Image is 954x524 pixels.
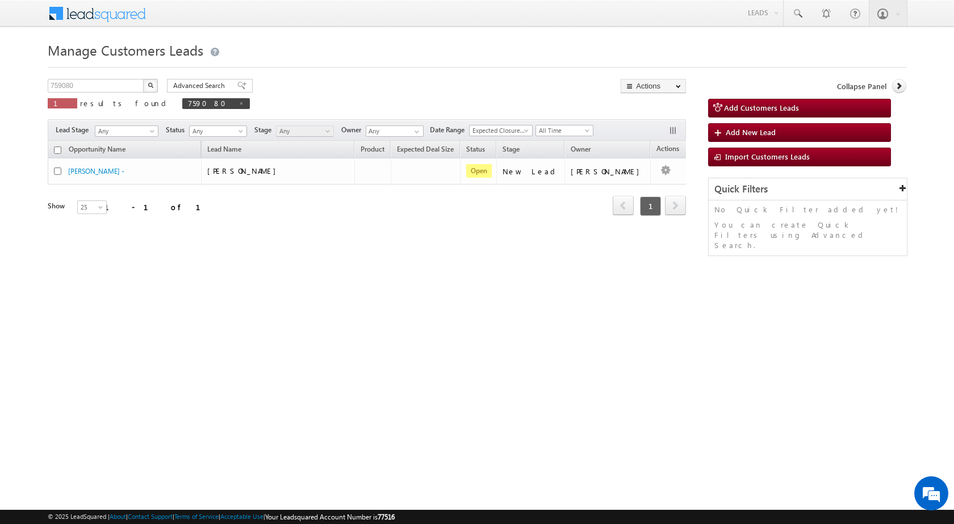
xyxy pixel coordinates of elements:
[724,103,799,112] span: Add Customers Leads
[391,143,459,158] a: Expected Deal Size
[56,125,93,135] span: Lead Stage
[48,41,203,59] span: Manage Customers Leads
[341,125,366,135] span: Owner
[128,513,173,520] a: Contact Support
[148,82,153,88] img: Search
[725,152,810,161] span: Import Customers Leads
[361,145,384,153] span: Product
[254,125,276,135] span: Stage
[408,126,422,137] a: Show All Items
[110,513,126,520] a: About
[190,126,244,136] span: Any
[613,197,634,215] a: prev
[95,126,154,136] span: Any
[571,166,645,177] div: [PERSON_NAME]
[466,164,492,178] span: Open
[104,200,214,213] div: 1 - 1 of 1
[174,513,219,520] a: Terms of Service
[95,125,158,137] a: Any
[397,145,454,153] span: Expected Deal Size
[709,178,907,200] div: Quick Filters
[68,167,124,175] a: [PERSON_NAME] -
[48,512,395,522] span: © 2025 LeadSquared | | | | |
[166,125,189,135] span: Status
[63,143,131,158] a: Opportunity Name
[535,125,593,136] a: All Time
[665,197,686,215] a: next
[173,81,228,91] span: Advanced Search
[220,513,263,520] a: Acceptable Use
[202,143,247,158] span: Lead Name
[53,98,72,108] span: 1
[470,125,529,136] span: Expected Closure Date
[80,98,170,108] span: results found
[503,166,559,177] div: New Lead
[640,196,661,216] span: 1
[503,145,520,153] span: Stage
[265,513,395,521] span: Your Leadsquared Account Number is
[714,204,901,215] p: No Quick Filter added yet!
[48,201,68,211] div: Show
[714,220,901,250] p: You can create Quick Filters using Advanced Search.
[461,143,491,158] a: Status
[613,196,634,215] span: prev
[276,125,334,137] a: Any
[726,127,776,137] span: Add New Lead
[651,142,685,157] span: Actions
[469,125,533,136] a: Expected Closure Date
[277,126,330,136] span: Any
[54,146,61,154] input: Check all records
[536,125,590,136] span: All Time
[621,79,686,93] button: Actions
[189,125,247,137] a: Any
[77,200,107,214] a: 25
[837,81,886,91] span: Collapse Panel
[665,196,686,215] span: next
[571,145,591,153] span: Owner
[188,98,233,108] span: 759080
[78,202,108,212] span: 25
[497,143,525,158] a: Stage
[69,145,125,153] span: Opportunity Name
[366,125,424,137] input: Type to Search
[378,513,395,521] span: 77516
[430,125,469,135] span: Date Range
[207,166,282,175] span: [PERSON_NAME]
